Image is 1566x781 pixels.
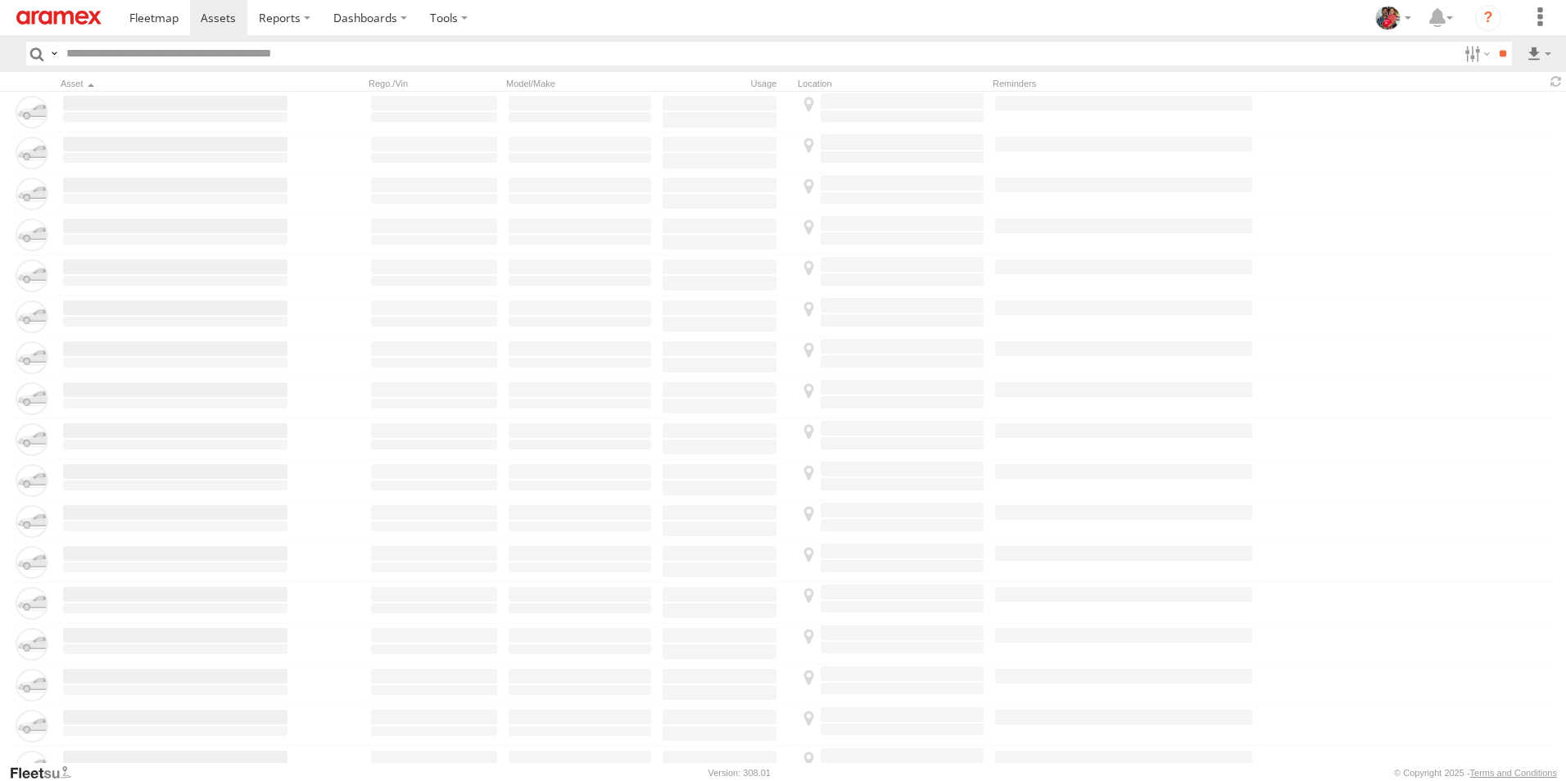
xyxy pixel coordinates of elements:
img: aramex-logo.svg [16,11,102,25]
label: Search Query [48,42,61,65]
div: Usage [660,78,791,89]
div: Version: 308.01 [708,768,771,778]
div: Moncy Varghese [1369,6,1417,30]
i: ? [1475,5,1501,31]
div: Model/Make [506,78,654,89]
div: Click to Sort [61,78,290,89]
label: Search Filter Options [1458,42,1493,65]
div: Rego./Vin [369,78,500,89]
label: Export results as... [1525,42,1553,65]
span: Refresh [1546,74,1566,89]
div: © Copyright 2025 - [1394,768,1557,778]
div: Location [798,78,986,89]
div: Reminders [993,78,1255,89]
a: Terms and Conditions [1470,768,1557,778]
a: Visit our Website [9,765,84,781]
